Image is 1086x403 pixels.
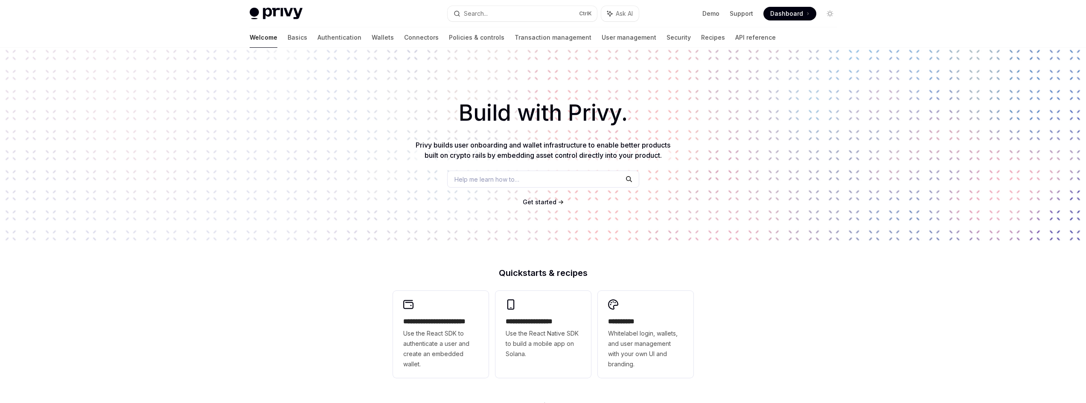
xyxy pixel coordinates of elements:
a: Transaction management [515,27,591,48]
span: Use the React Native SDK to build a mobile app on Solana. [506,328,581,359]
a: Support [730,9,753,18]
img: light logo [250,8,303,20]
a: API reference [735,27,776,48]
span: Use the React SDK to authenticate a user and create an embedded wallet. [403,328,478,369]
div: Search... [464,9,488,19]
a: Policies & controls [449,27,504,48]
button: Toggle dark mode [823,7,837,20]
a: Security [667,27,691,48]
h2: Quickstarts & recipes [393,269,693,277]
button: Search...CtrlK [448,6,597,21]
a: **** *****Whitelabel login, wallets, and user management with your own UI and branding. [598,291,693,378]
a: **** **** **** ***Use the React Native SDK to build a mobile app on Solana. [495,291,591,378]
a: User management [602,27,656,48]
a: Basics [288,27,307,48]
button: Ask AI [601,6,639,21]
span: Ctrl K [579,10,592,17]
span: Privy builds user onboarding and wallet infrastructure to enable better products built on crypto ... [416,141,670,159]
a: Dashboard [763,7,816,20]
a: Get started [523,198,556,206]
h1: Build with Privy. [14,96,1072,130]
span: Help me learn how to… [454,175,519,184]
a: Welcome [250,27,277,48]
a: Authentication [317,27,361,48]
a: Demo [702,9,719,18]
a: Wallets [372,27,394,48]
span: Ask AI [616,9,633,18]
a: Recipes [701,27,725,48]
span: Dashboard [770,9,803,18]
a: Connectors [404,27,439,48]
span: Whitelabel login, wallets, and user management with your own UI and branding. [608,328,683,369]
